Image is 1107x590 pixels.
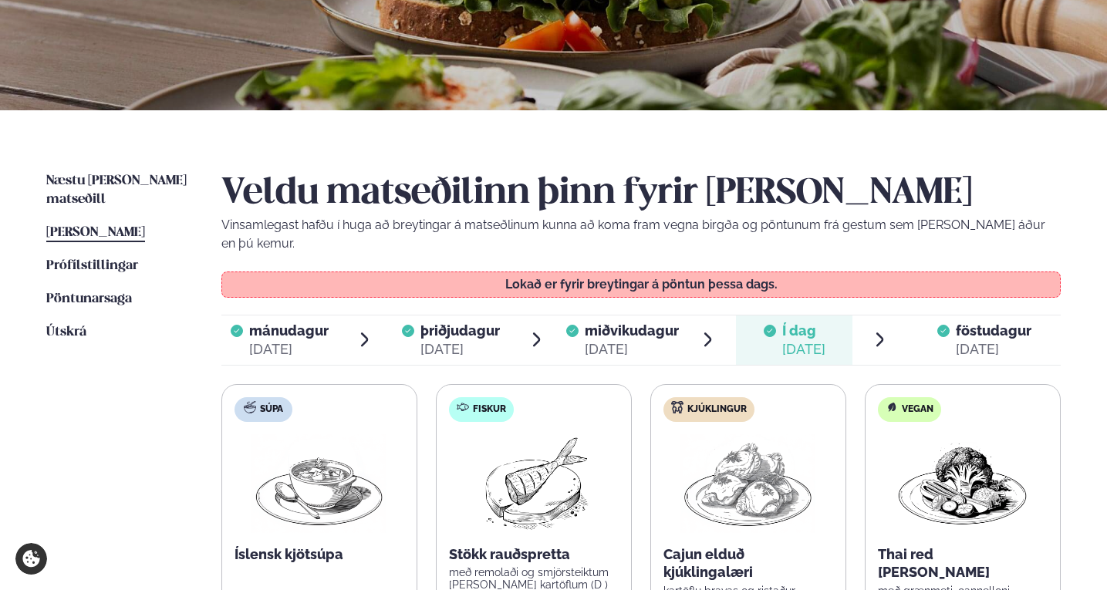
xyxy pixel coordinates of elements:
[671,401,683,413] img: chicken.svg
[420,340,500,359] div: [DATE]
[782,340,825,359] div: [DATE]
[680,434,816,533] img: Chicken-thighs.png
[46,224,145,242] a: [PERSON_NAME]
[457,401,469,413] img: fish.svg
[465,434,602,533] img: Fish.png
[237,278,1045,291] p: Lokað er fyrir breytingar á pöntun þessa dags.
[449,545,619,564] p: Stökk rauðspretta
[46,292,132,305] span: Pöntunarsaga
[878,545,1048,582] p: Thai red [PERSON_NAME]
[895,434,1031,533] img: Vegan.png
[244,401,256,413] img: soup.svg
[15,543,47,575] a: Cookie settings
[782,322,825,340] span: Í dag
[46,174,187,206] span: Næstu [PERSON_NAME] matseðill
[585,340,679,359] div: [DATE]
[221,172,1061,215] h2: Veldu matseðilinn þinn fyrir [PERSON_NAME]
[956,322,1031,339] span: föstudagur
[585,322,679,339] span: miðvikudagur
[235,545,404,564] p: Íslensk kjötsúpa
[251,434,387,533] img: Soup.png
[249,322,329,339] span: mánudagur
[687,403,747,416] span: Kjúklingur
[46,290,132,308] a: Pöntunarsaga
[46,172,191,209] a: Næstu [PERSON_NAME] matseðill
[46,226,145,239] span: [PERSON_NAME]
[46,323,86,342] a: Útskrá
[260,403,283,416] span: Súpa
[886,401,898,413] img: Vegan.svg
[221,216,1061,253] p: Vinsamlegast hafðu í huga að breytingar á matseðlinum kunna að koma fram vegna birgða og pöntunum...
[956,340,1031,359] div: [DATE]
[473,403,506,416] span: Fiskur
[420,322,500,339] span: þriðjudagur
[46,325,86,339] span: Útskrá
[902,403,933,416] span: Vegan
[249,340,329,359] div: [DATE]
[46,257,138,275] a: Prófílstillingar
[663,545,833,582] p: Cajun elduð kjúklingalæri
[46,259,138,272] span: Prófílstillingar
